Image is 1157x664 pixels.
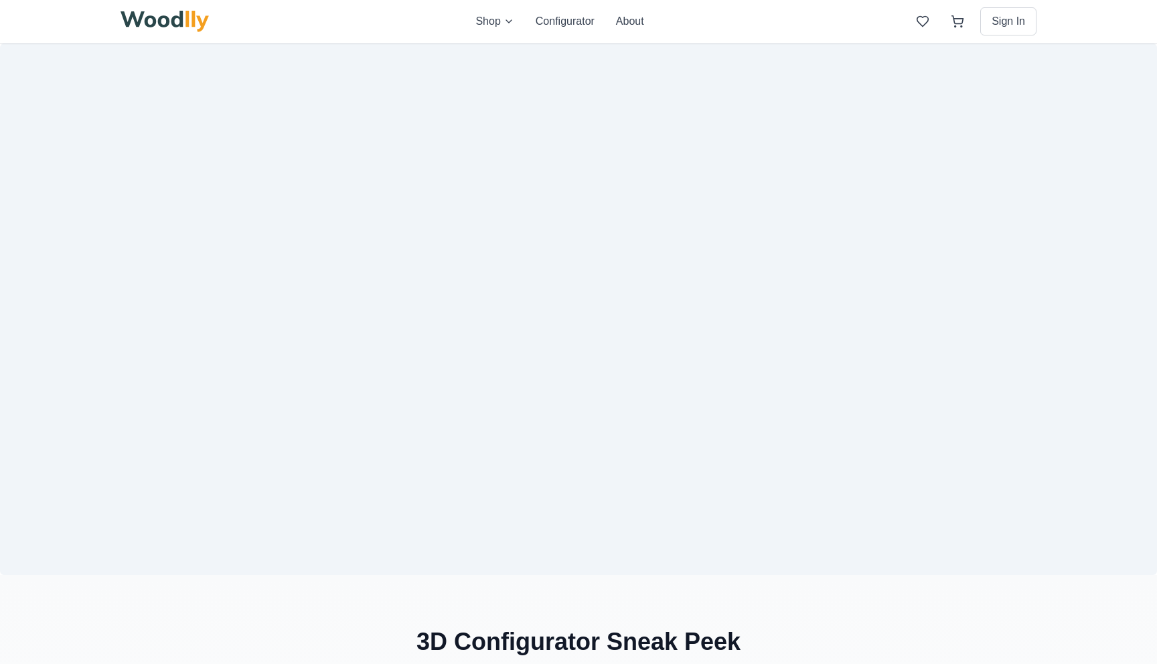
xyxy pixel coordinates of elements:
[475,13,514,29] button: Shop
[121,629,1036,655] h2: 3D Configurator Sneak Peek
[536,13,595,29] button: Configurator
[121,11,209,32] img: Woodlly
[980,7,1036,35] button: Sign In
[616,13,644,29] button: About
